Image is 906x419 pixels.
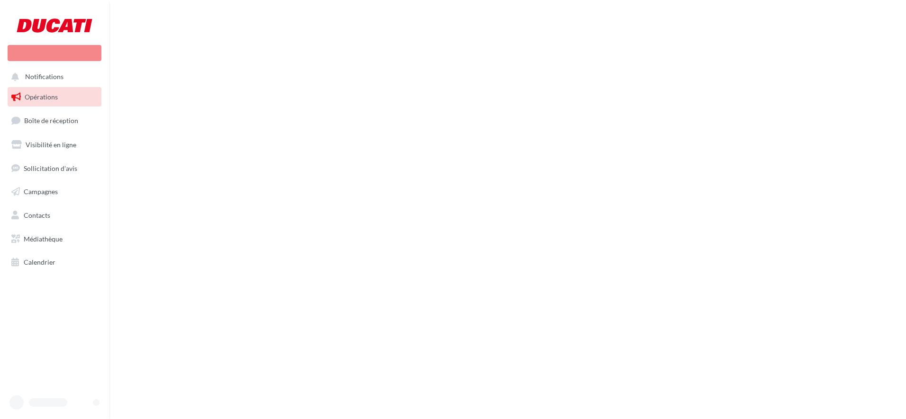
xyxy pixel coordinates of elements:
a: Visibilité en ligne [6,135,103,155]
a: Médiathèque [6,229,103,249]
span: Contacts [24,211,50,219]
a: Calendrier [6,252,103,272]
a: Boîte de réception [6,110,103,131]
span: Notifications [25,73,63,81]
span: Opérations [25,93,58,101]
span: Boîte de réception [24,116,78,125]
a: Contacts [6,205,103,225]
a: Sollicitation d'avis [6,159,103,178]
span: Campagnes [24,187,58,196]
span: Médiathèque [24,235,63,243]
div: Nouvelle campagne [8,45,101,61]
span: Sollicitation d'avis [24,164,77,172]
a: Opérations [6,87,103,107]
span: Calendrier [24,258,55,266]
span: Visibilité en ligne [26,141,76,149]
a: Campagnes [6,182,103,202]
